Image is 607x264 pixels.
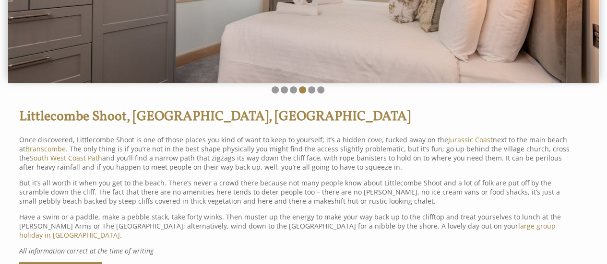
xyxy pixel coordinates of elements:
[448,135,493,144] a: Jurassic Coast
[19,178,576,206] p: But it’s all worth it when you get to the beach. There’s never a crowd there because not many peo...
[19,135,576,172] p: Once discovered, Littlecombe Shoot is one of those places you kind of want to keep to yourself; i...
[30,153,102,162] a: South West Coast Path
[19,246,154,255] em: All information correct at the time of writing
[19,212,576,240] p: Have a swim or a paddle, make a pebble stack, take forty winks. Then muster up the energy to make...
[19,107,576,126] h1: Littlecombe Shoot, [GEOGRAPHIC_DATA], [GEOGRAPHIC_DATA]
[25,144,66,153] a: Branscombe
[19,221,556,240] a: large group holiday in [GEOGRAPHIC_DATA]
